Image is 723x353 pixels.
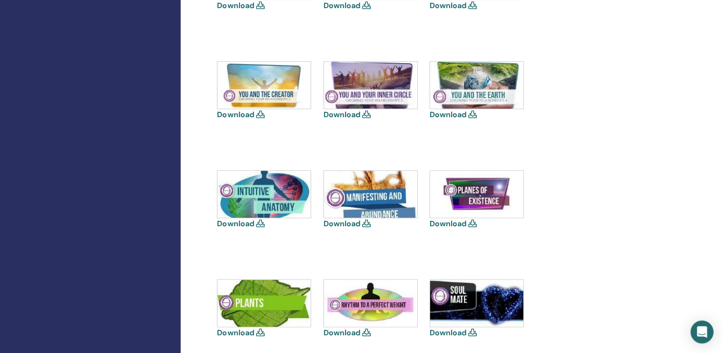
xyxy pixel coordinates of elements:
[324,0,360,11] a: Download
[324,280,417,327] img: rhythm.jpg
[430,110,466,120] a: Download
[430,0,466,11] a: Download
[430,280,523,327] img: soul-mate.jpg
[430,328,466,338] a: Download
[217,280,311,327] img: plant.jpg
[217,0,254,11] a: Download
[324,110,360,120] a: Download
[691,320,713,343] div: Open Intercom Messenger
[217,62,311,109] img: growing-your-relationship-2-you-and-the-creator.jpg
[217,219,254,229] a: Download
[324,171,417,218] img: manifesting.jpg
[430,219,466,229] a: Download
[217,328,254,338] a: Download
[217,171,311,218] img: intuitive-anatomy.jpg
[324,219,360,229] a: Download
[430,171,523,218] img: planes.jpg
[217,110,254,120] a: Download
[430,62,523,109] img: growing-your-relationship-4-you-and-the-earth.jpg
[324,62,417,109] img: growing-your-relationship-3-you-and-your-inner-circle.jpg
[324,328,360,338] a: Download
